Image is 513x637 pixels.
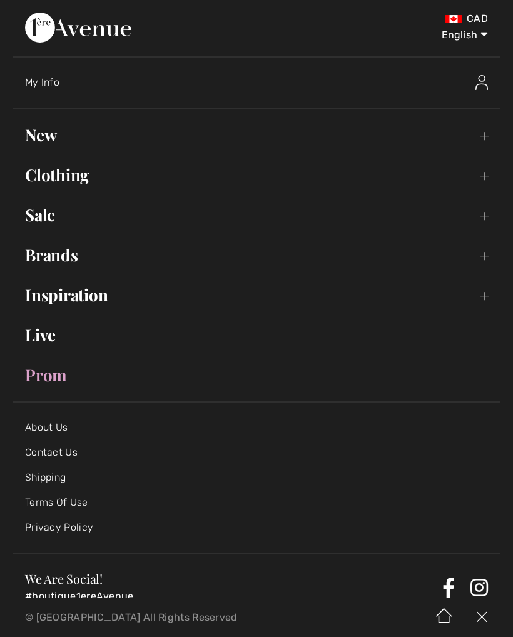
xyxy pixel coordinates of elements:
[25,573,437,585] h3: We Are Social!
[470,578,488,598] a: Instagram
[25,590,437,603] p: #boutique1ereAvenue
[13,241,500,269] a: Brands
[25,496,88,508] a: Terms Of Use
[463,598,500,637] img: X
[25,13,131,43] img: 1ère Avenue
[25,446,78,458] a: Contact Us
[13,361,500,389] a: Prom
[25,471,66,483] a: Shipping
[475,75,488,90] img: My Info
[13,161,500,189] a: Clothing
[303,13,488,25] div: CAD
[25,521,93,533] a: Privacy Policy
[13,321,500,349] a: Live
[425,598,463,637] img: Home
[13,121,500,149] a: New
[442,578,455,598] a: Facebook
[25,613,302,622] p: © [GEOGRAPHIC_DATA] All Rights Reserved
[13,201,500,229] a: Sale
[25,76,59,88] span: My Info
[13,281,500,309] a: Inspiration
[25,421,68,433] a: About Us
[25,63,500,103] a: My InfoMy Info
